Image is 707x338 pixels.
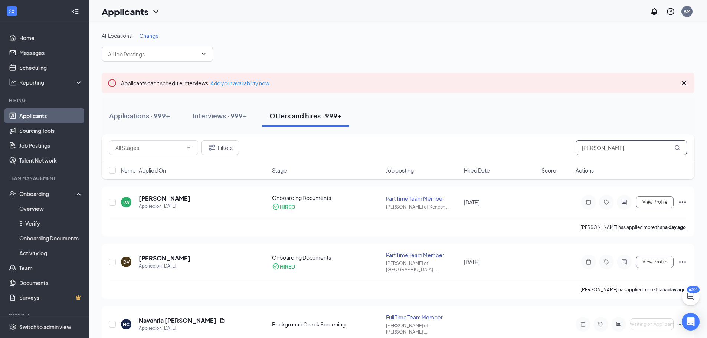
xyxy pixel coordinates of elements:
a: Documents [19,275,83,290]
svg: Ellipses [678,257,687,266]
svg: Error [108,79,117,88]
input: All Stages [115,144,183,152]
svg: Tag [596,321,605,327]
div: Onboarding Documents [272,194,382,201]
a: Applicants [19,108,83,123]
span: Applicants can't schedule interviews. [121,80,269,86]
span: Score [541,167,556,174]
svg: Note [584,199,593,205]
div: 6304 [687,286,700,293]
a: Team [19,260,83,275]
button: Waiting on Applicant [631,318,674,330]
svg: UserCheck [9,190,16,197]
svg: ChatActive [686,292,695,301]
button: Filter Filters [201,140,239,155]
div: Applied on [DATE] [139,262,190,270]
svg: Settings [9,323,16,331]
input: All Job Postings [108,50,198,58]
a: Sourcing Tools [19,123,83,138]
h1: Applicants [102,5,148,18]
a: Onboarding Documents [19,231,83,246]
svg: Cross [680,79,688,88]
span: Waiting on Applicant [630,322,674,327]
div: Onboarding [19,190,76,197]
svg: WorkstreamLogo [8,7,16,15]
div: LW [123,199,130,206]
svg: CheckmarkCircle [272,203,279,210]
span: Change [139,32,159,39]
div: HIRED [280,263,295,270]
svg: Tag [602,259,611,265]
svg: QuestionInfo [666,7,675,16]
svg: ChevronDown [186,145,192,151]
svg: Tag [602,199,611,205]
div: Full Time Team Member [386,314,459,321]
svg: ChevronDown [151,7,160,16]
svg: Filter [207,143,216,152]
svg: Notifications [650,7,659,16]
div: Applications · 999+ [109,111,170,120]
div: Applied on [DATE] [139,203,190,210]
div: Part Time Team Member [386,195,459,202]
svg: Analysis [9,79,16,86]
div: Part Time Team Member [386,251,459,259]
svg: ActiveChat [620,259,629,265]
p: [PERSON_NAME] has applied more than . [580,224,687,230]
span: All Locations [102,32,132,39]
svg: Document [219,318,225,324]
span: Stage [272,167,287,174]
a: Job Postings [19,138,83,153]
a: Scheduling [19,60,83,75]
span: [DATE] [464,259,479,265]
svg: Ellipses [678,320,687,329]
div: NC [123,321,130,328]
a: Home [19,30,83,45]
span: View Profile [642,259,667,265]
svg: ActiveChat [614,321,623,327]
div: [PERSON_NAME] of Kenosh ... [386,204,459,210]
h5: Navahria [PERSON_NAME] [139,316,216,325]
div: DV [123,259,130,265]
div: Payroll [9,312,81,319]
svg: Collapse [72,8,79,15]
svg: ChevronDown [201,51,207,57]
span: Hired Date [464,167,490,174]
div: Team Management [9,175,81,181]
div: [PERSON_NAME] of [PERSON_NAME] ... [386,322,459,335]
b: a day ago [665,224,686,230]
svg: MagnifyingGlass [674,145,680,151]
div: Switch to admin view [19,323,71,331]
span: View Profile [642,200,667,205]
a: Add your availability now [210,80,269,86]
button: View Profile [636,256,674,268]
span: Job posting [386,167,414,174]
svg: Note [584,259,593,265]
input: Search in offers and hires [576,140,687,155]
div: Background Check Screening [272,321,382,328]
a: Activity log [19,246,83,260]
span: Name · Applied On [121,167,166,174]
div: HIRED [280,203,295,210]
div: Open Intercom Messenger [682,313,700,331]
svg: Ellipses [678,198,687,207]
button: ChatActive [682,288,700,305]
button: View Profile [636,196,674,208]
b: a day ago [665,287,686,292]
a: Messages [19,45,83,60]
div: Hiring [9,97,81,104]
h5: [PERSON_NAME] [139,254,190,262]
svg: ActiveChat [620,199,629,205]
svg: Note [579,321,587,327]
a: Overview [19,201,83,216]
a: Talent Network [19,153,83,168]
div: Offers and hires · 999+ [269,111,342,120]
div: Interviews · 999+ [193,111,247,120]
span: Actions [576,167,594,174]
div: Reporting [19,79,83,86]
p: [PERSON_NAME] has applied more than . [580,286,687,293]
a: E-Verify [19,216,83,231]
div: [PERSON_NAME] of [GEOGRAPHIC_DATA] ... [386,260,459,273]
h5: [PERSON_NAME] [139,194,190,203]
div: AM [684,8,690,14]
a: SurveysCrown [19,290,83,305]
